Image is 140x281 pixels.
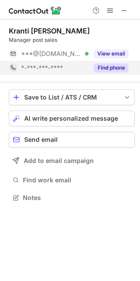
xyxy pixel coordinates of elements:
[23,176,131,184] span: Find work email
[23,194,131,202] span: Notes
[24,157,94,164] span: Add to email campaign
[21,50,82,58] span: ***@[DOMAIN_NAME]
[9,153,135,169] button: Add to email campaign
[24,136,58,143] span: Send email
[94,63,129,72] button: Reveal Button
[24,115,118,122] span: AI write personalized message
[9,36,135,44] div: Manager post sales
[9,132,135,148] button: Send email
[24,94,119,101] div: Save to List / ATS / CRM
[9,111,135,126] button: AI write personalized message
[94,49,129,58] button: Reveal Button
[9,192,135,204] button: Notes
[9,174,135,186] button: Find work email
[9,26,90,35] div: Kranti [PERSON_NAME]
[9,5,62,16] img: ContactOut v5.3.10
[9,89,135,105] button: save-profile-one-click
